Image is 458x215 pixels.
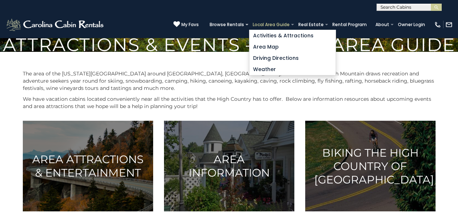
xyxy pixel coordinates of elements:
[173,153,285,179] h3: Area Information
[23,121,153,211] a: Area Attractions & Entertainment
[164,121,294,211] a: Area Information
[445,21,453,28] img: mail-regular-white.png
[249,30,336,41] a: Activities & Attractions
[206,20,248,30] a: Browse Rentals
[314,146,427,186] h3: Biking the High Country of [GEOGRAPHIC_DATA]
[23,70,436,92] p: The area of the [US_STATE][GEOGRAPHIC_DATA] around [GEOGRAPHIC_DATA], [GEOGRAPHIC_DATA], Banner E...
[394,20,429,30] a: Owner Login
[329,20,370,30] a: Rental Program
[249,41,336,53] a: Area Map
[295,20,327,30] a: Real Estate
[23,95,436,110] p: We have vacation cabins located conveniently near all the activities that the High Country has to...
[434,21,441,28] img: phone-regular-white.png
[181,21,199,28] span: My Favs
[32,153,144,179] h3: Area Attractions & Entertainment
[372,20,393,30] a: About
[5,17,106,32] img: White-1-2.png
[249,53,336,64] a: Driving Directions
[305,121,436,211] a: Biking the High Country of [GEOGRAPHIC_DATA]
[249,64,336,75] a: Weather
[173,21,199,28] a: My Favs
[249,20,293,30] a: Local Area Guide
